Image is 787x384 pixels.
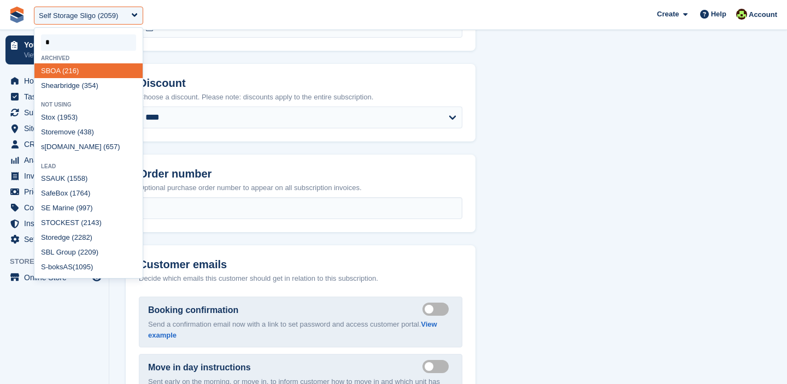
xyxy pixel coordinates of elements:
[5,184,103,199] a: menu
[5,232,103,247] a: menu
[422,308,453,310] label: Send booking confirmation email
[34,78,143,93] div: hearbridge (354)
[41,81,46,90] span: S
[41,113,46,121] span: S
[657,9,679,20] span: Create
[148,320,437,339] a: View example
[24,270,90,285] span: Online Store
[24,73,90,88] span: Home
[58,102,62,108] span: s
[24,105,90,120] span: Subscriptions
[24,41,89,49] p: Your onboarding
[41,248,46,256] span: S
[34,125,143,140] div: toremove (438)
[34,186,143,201] div: afeBox (1764)
[34,201,143,216] div: E Marine (997)
[34,102,143,108] div: Not u ing
[139,273,462,284] p: Decide which emails this customer should get in relation to this subscription.
[34,172,143,186] div: AUK (1558)
[5,200,103,215] a: menu
[24,216,90,231] span: Insurance
[139,182,462,193] p: Optional purchase order number to appear on all subscription invoices.
[24,89,90,104] span: Tasks
[34,163,143,169] div: Lead
[5,121,103,136] a: menu
[34,216,143,231] div: TOCKE T (2143)
[39,10,118,21] div: Self Storage Sligo (2059)
[10,256,109,267] span: Storefront
[24,137,90,152] span: CRM
[41,263,46,271] span: S
[139,258,462,271] h2: Customer emails
[711,9,726,20] span: Help
[41,67,46,75] span: S
[5,270,103,285] a: menu
[41,143,45,151] span: s
[5,89,103,104] a: menu
[41,233,46,241] span: S
[422,365,453,367] label: Send move in day email
[9,7,25,23] img: stora-icon-8386f47178a22dfd0bd8f6a31ec36ba5ce8667c1dd55bd0f319d3a0aa187defe.svg
[24,232,90,247] span: Settings
[5,137,103,152] a: menu
[5,73,103,88] a: menu
[68,263,73,271] span: S
[148,361,251,374] label: Move in day instructions
[46,174,51,182] span: S
[41,128,46,136] span: S
[34,55,143,61] div: Archived
[24,152,90,168] span: Analytics
[34,110,143,125] div: tox (1953)
[70,218,75,227] span: S
[41,189,46,197] span: S
[41,174,46,182] span: S
[34,260,143,275] div: -bok A (1095)
[24,121,90,136] span: Sites
[24,50,89,60] p: View next steps
[5,216,103,231] a: menu
[139,168,462,180] h2: Order number
[60,263,63,271] span: s
[41,204,46,212] span: S
[5,105,103,120] a: menu
[148,304,238,317] label: Booking confirmation
[34,63,143,78] div: BOA (216)
[736,9,747,20] img: Catherine Coffey
[5,168,103,184] a: menu
[24,184,90,199] span: Pricing
[24,200,90,215] span: Coupons
[34,231,143,245] div: toredge (2282)
[5,152,103,168] a: menu
[139,77,462,90] h2: Discount
[34,245,143,260] div: BL Group (2209)
[148,319,453,340] p: Send a confirmation email now with a link to set password and access customer portal.
[41,218,46,227] span: S
[34,140,143,155] div: [DOMAIN_NAME] (657)
[139,92,462,103] p: Choose a discount. Please note: discounts apply to the entire subscription.
[749,9,777,20] span: Account
[5,36,103,64] a: Your onboarding View next steps
[24,168,90,184] span: Invoices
